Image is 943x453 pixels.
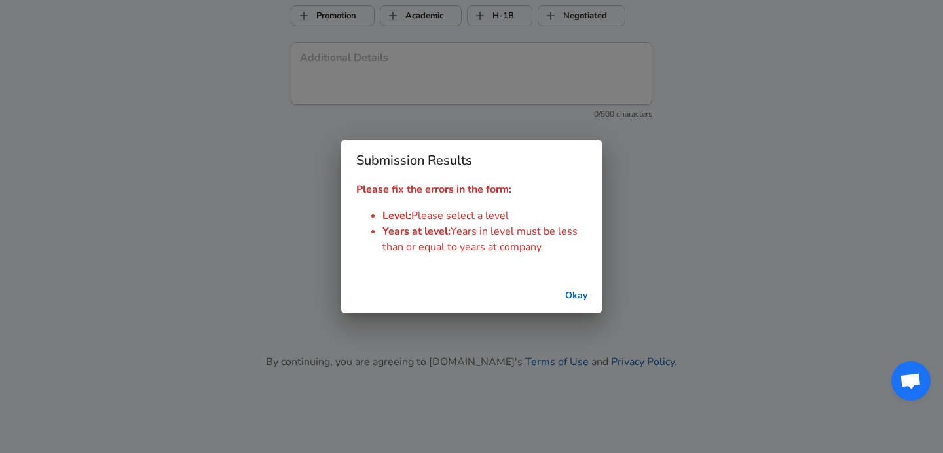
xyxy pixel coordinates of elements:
[356,182,511,197] strong: Please fix the errors in the form:
[341,140,602,182] h2: Submission Results
[382,224,578,254] span: Years in level must be less than or equal to years at company
[411,208,509,223] span: Please select a level
[891,361,931,401] div: Open chat
[555,284,597,308] button: successful-submission-button
[382,224,451,239] span: Years at level :
[382,208,411,223] span: Level :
